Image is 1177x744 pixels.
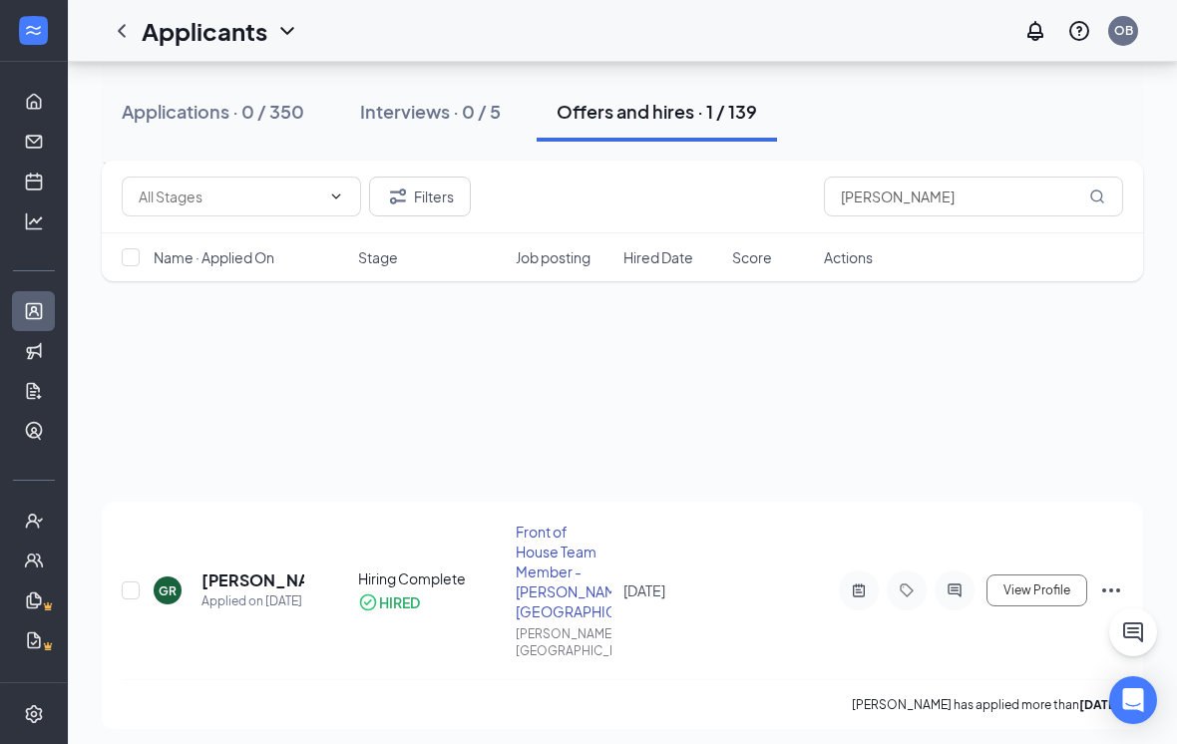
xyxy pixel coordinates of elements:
[1089,188,1105,204] svg: MagnifyingGlass
[516,625,612,659] div: [PERSON_NAME][GEOGRAPHIC_DATA]
[1099,578,1123,602] svg: Ellipses
[824,177,1123,216] input: Search in offers and hires
[1067,19,1091,43] svg: QuestionInfo
[201,591,304,611] div: Applied on [DATE]
[122,99,304,124] div: Applications · 0 / 350
[1003,583,1070,597] span: View Profile
[360,99,501,124] div: Interviews · 0 / 5
[1079,697,1120,712] b: [DATE]
[24,511,44,531] svg: UserCheck
[1109,676,1157,724] div: Open Intercom Messenger
[895,582,919,598] svg: Tag
[275,19,299,43] svg: ChevronDown
[1023,19,1047,43] svg: Notifications
[732,247,772,267] span: Score
[110,19,134,43] svg: ChevronLeft
[1121,620,1145,644] svg: ChatActive
[23,20,43,40] svg: WorkstreamLogo
[201,569,304,591] h5: [PERSON_NAME]
[943,582,967,598] svg: ActiveChat
[386,185,410,208] svg: Filter
[623,247,693,267] span: Hired Date
[24,211,44,231] svg: Analysis
[852,696,1123,713] p: [PERSON_NAME] has applied more than .
[847,582,871,598] svg: ActiveNote
[379,592,420,612] div: HIRED
[516,522,612,621] div: Front of House Team Member - [PERSON_NAME][GEOGRAPHIC_DATA]
[516,247,590,267] span: Job posting
[358,247,398,267] span: Stage
[1114,22,1133,39] div: OB
[358,568,503,588] div: Hiring Complete
[139,186,320,207] input: All Stages
[328,188,344,204] svg: ChevronDown
[154,247,274,267] span: Name · Applied On
[142,14,267,48] h1: Applicants
[557,99,757,124] div: Offers and hires · 1 / 139
[24,704,44,724] svg: Settings
[358,592,378,612] svg: CheckmarkCircle
[824,247,873,267] span: Actions
[1109,608,1157,656] button: ChatActive
[159,582,177,599] div: GR
[369,177,471,216] button: Filter Filters
[986,574,1087,606] button: View Profile
[623,581,665,599] span: [DATE]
